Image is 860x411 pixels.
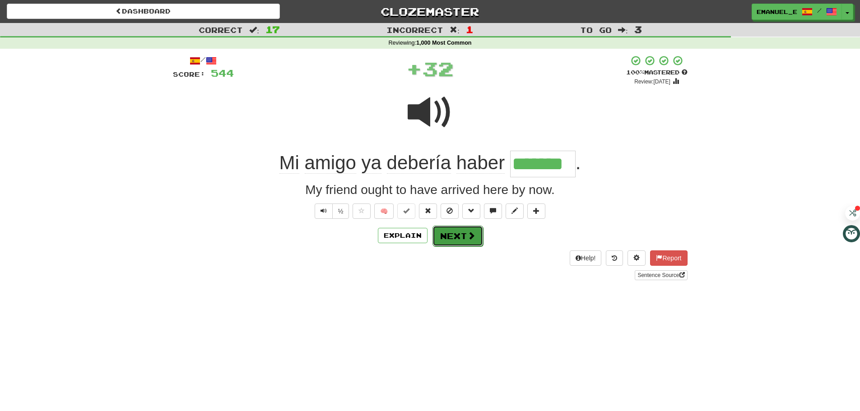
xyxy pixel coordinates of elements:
[450,26,460,34] span: :
[293,4,567,19] a: Clozemaster
[7,4,280,19] a: Dashboard
[618,26,628,34] span: :
[634,24,642,35] span: 3
[466,24,474,35] span: 1
[484,203,502,219] button: Discuss sentence (alt+u)
[757,8,797,16] span: emanuel_e
[419,203,437,219] button: Reset to 0% Mastered (alt+r)
[305,152,356,174] span: amigo
[462,203,480,219] button: Grammar (alt+g)
[650,250,687,266] button: Report
[378,228,428,243] button: Explain
[626,69,688,77] div: Mastered
[506,203,524,219] button: Edit sentence (alt+d)
[527,203,545,219] button: Add to collection (alt+a)
[387,152,451,174] span: debería
[456,152,505,174] span: haber
[570,250,602,266] button: Help!
[353,203,371,219] button: Favorite sentence (alt+f)
[374,203,394,219] button: 🧠
[634,79,670,85] small: Review: [DATE]
[199,25,243,34] span: Correct
[265,24,280,35] span: 17
[279,152,299,174] span: Mi
[397,203,415,219] button: Set this sentence to 100% Mastered (alt+m)
[173,70,205,78] span: Score:
[432,226,483,246] button: Next
[422,57,454,80] span: 32
[752,4,842,20] a: emanuel_e /
[249,26,259,34] span: :
[580,25,612,34] span: To go
[416,40,471,46] strong: 1,000 Most Common
[332,203,349,219] button: ½
[441,203,459,219] button: Ignore sentence (alt+i)
[362,152,381,174] span: ya
[313,203,349,219] div: Text-to-speech controls
[817,7,822,14] span: /
[576,152,581,173] span: .
[173,55,234,66] div: /
[635,270,687,280] a: Sentence Source
[626,69,644,76] span: 100 %
[606,250,623,266] button: Round history (alt+y)
[406,55,422,82] span: +
[386,25,443,34] span: Incorrect
[173,181,688,199] div: My friend ought to have arrived here by now.
[315,203,333,219] button: Play sentence audio (ctl+space)
[211,67,234,79] span: 544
